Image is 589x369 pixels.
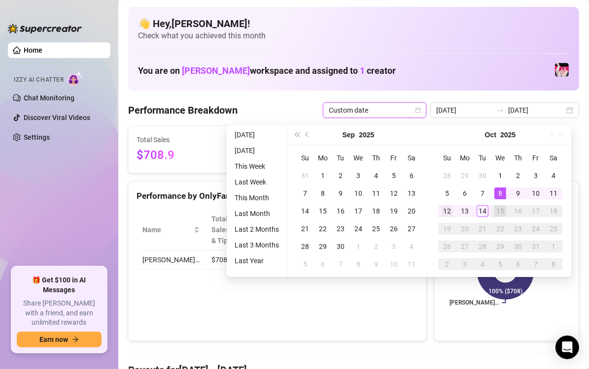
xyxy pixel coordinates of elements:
div: 23 [512,223,524,235]
td: 2025-10-18 [545,202,562,220]
th: Th [367,149,385,167]
li: [DATE] [231,145,283,156]
li: Last Year [231,255,283,267]
div: 25 [548,223,559,235]
td: 2025-11-05 [491,255,509,273]
td: 2025-10-03 [385,238,403,255]
input: End date [508,105,564,116]
div: 6 [406,170,417,182]
th: Th [509,149,527,167]
td: 2025-10-02 [509,167,527,184]
th: Su [296,149,314,167]
div: 21 [477,223,488,235]
td: 2025-10-03 [527,167,545,184]
td: 2025-10-23 [509,220,527,238]
td: 2025-09-01 [314,167,332,184]
th: Fr [527,149,545,167]
td: 2025-10-05 [438,184,456,202]
button: Choose a year [500,125,516,145]
button: Previous month (PageUp) [302,125,313,145]
h1: You are on workspace and assigned to creator [138,65,396,76]
li: This Week [231,160,283,172]
div: 6 [512,258,524,270]
td: 2025-10-11 [545,184,562,202]
div: 29 [494,241,506,252]
div: 4 [548,170,559,182]
div: 17 [352,205,364,217]
td: 2025-10-02 [367,238,385,255]
div: Performance by OnlyFans Creator [137,189,418,203]
div: 16 [512,205,524,217]
th: Total Sales & Tips [206,210,247,250]
div: 8 [548,258,559,270]
li: Last Week [231,176,283,188]
span: arrow-right [72,336,79,343]
td: 2025-10-27 [456,238,474,255]
div: 28 [299,241,311,252]
td: 2025-09-30 [332,238,349,255]
div: 5 [494,258,506,270]
td: 2025-10-05 [296,255,314,273]
div: 27 [459,241,471,252]
div: 7 [335,258,346,270]
span: Share [PERSON_NAME] with a friend, and earn unlimited rewards [17,299,102,328]
td: 2025-10-29 [491,238,509,255]
th: Mo [314,149,332,167]
td: 2025-09-18 [367,202,385,220]
th: Mo [456,149,474,167]
div: 1 [317,170,329,182]
div: 24 [530,223,542,235]
td: 2025-09-03 [349,167,367,184]
div: 8 [317,187,329,199]
div: 8 [494,187,506,199]
td: 2025-10-25 [545,220,562,238]
div: 16 [335,205,346,217]
td: 2025-09-07 [296,184,314,202]
img: AI Chatter [68,71,83,86]
div: 11 [370,187,382,199]
div: 6 [317,258,329,270]
div: 2 [370,241,382,252]
div: 2 [512,170,524,182]
button: Choose a month [343,125,355,145]
span: Earn now [39,336,68,343]
td: 2025-10-17 [527,202,545,220]
td: 2025-10-01 [349,238,367,255]
div: 10 [388,258,400,270]
div: 31 [299,170,311,182]
img: logo-BBDzfeDw.svg [8,24,82,33]
th: Tu [332,149,349,167]
td: 2025-09-17 [349,202,367,220]
button: Last year (Control + left) [291,125,302,145]
td: 2025-10-04 [403,238,420,255]
div: 30 [335,241,346,252]
td: 2025-09-09 [332,184,349,202]
div: 8 [352,258,364,270]
td: 2025-09-20 [403,202,420,220]
li: Last 3 Months [231,239,283,251]
div: 11 [548,187,559,199]
img: emopink69 [555,63,569,77]
td: 2025-09-05 [385,167,403,184]
li: [DATE] [231,129,283,141]
div: 3 [459,258,471,270]
div: 26 [388,223,400,235]
a: Settings [24,133,50,141]
a: Chat Monitoring [24,94,74,102]
span: 1 [360,65,365,76]
td: 2025-10-31 [527,238,545,255]
td: 2025-10-10 [527,184,545,202]
td: 2025-09-14 [296,202,314,220]
div: 23 [335,223,346,235]
div: 28 [441,170,453,182]
div: 17 [530,205,542,217]
div: 20 [406,205,417,217]
th: Sa [403,149,420,167]
td: 2025-10-06 [314,255,332,273]
td: 2025-09-28 [438,167,456,184]
div: 3 [352,170,364,182]
h4: Performance Breakdown [128,103,238,117]
span: Custom date [329,103,420,118]
span: Name [142,224,192,235]
button: Earn nowarrow-right [17,332,102,347]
